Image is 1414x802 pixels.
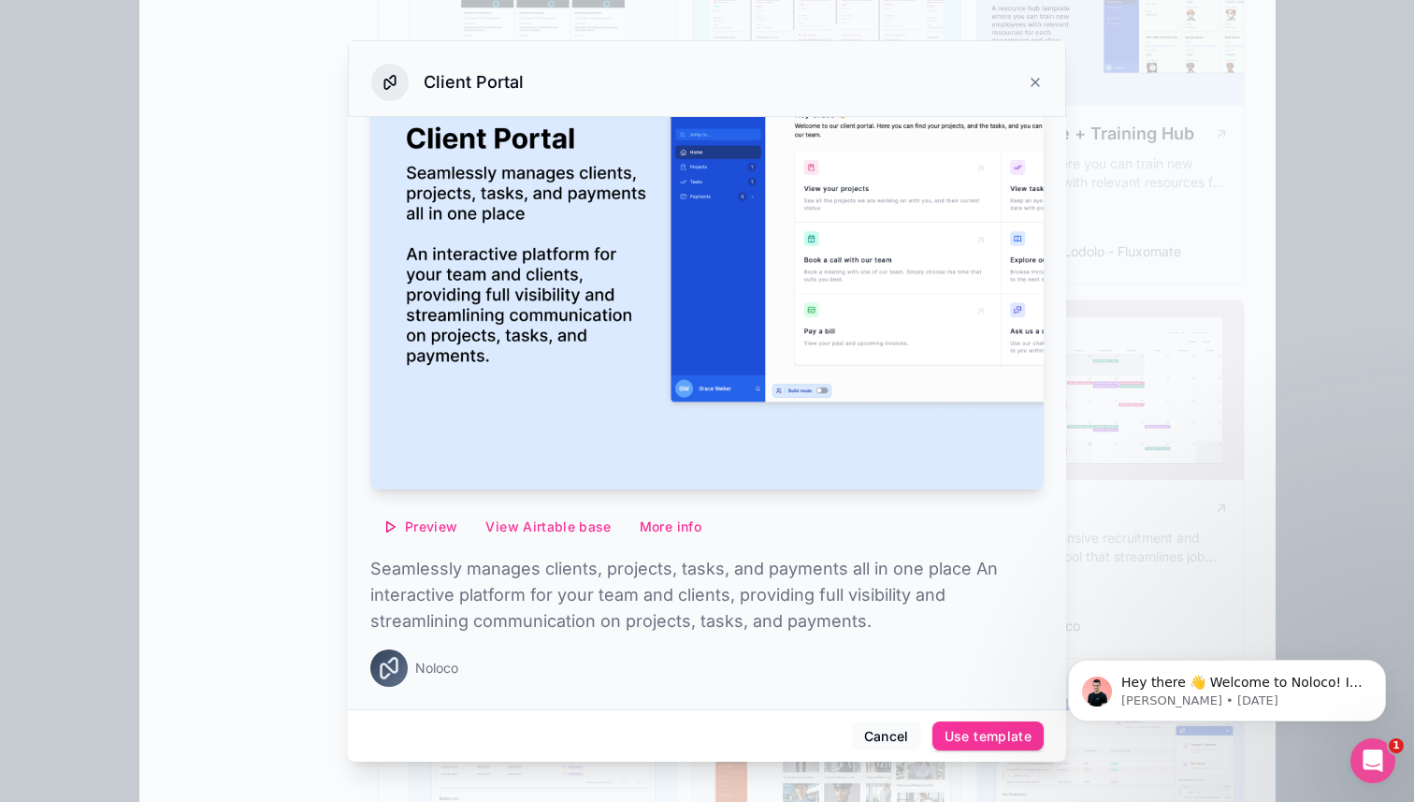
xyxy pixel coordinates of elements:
iframe: Intercom live chat [1350,738,1395,783]
span: Preview [405,518,457,535]
button: Use template [932,722,1044,751]
h3: Client Portal [424,71,524,94]
iframe: Intercom notifications message [1040,620,1414,751]
button: Cancel [852,722,921,751]
button: View Airtable base [473,512,623,542]
span: Noloco [415,659,458,678]
span: 1 [1389,738,1404,753]
button: Preview [370,512,469,542]
div: Use template [945,728,1032,745]
button: More info [628,512,714,542]
p: Seamlessly manages clients, projects, tasks, and payments all in one place An interactive platfor... [370,556,1044,634]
